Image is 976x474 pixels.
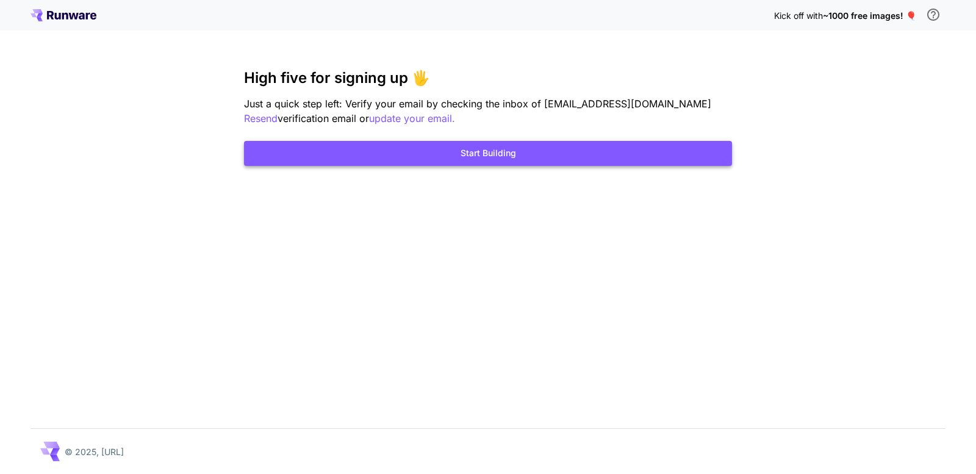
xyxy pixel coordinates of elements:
h3: High five for signing up 🖐️ [244,70,732,87]
span: verification email or [278,112,369,124]
button: Resend [244,111,278,126]
button: update your email. [369,111,455,126]
p: © 2025, [URL] [65,445,124,458]
span: Just a quick step left: Verify your email by checking the inbox of [EMAIL_ADDRESS][DOMAIN_NAME] [244,98,711,110]
span: Kick off with [774,10,823,21]
button: Start Building [244,141,732,166]
span: ~1000 free images! 🎈 [823,10,916,21]
button: In order to qualify for free credit, you need to sign up with a business email address and click ... [921,2,945,27]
